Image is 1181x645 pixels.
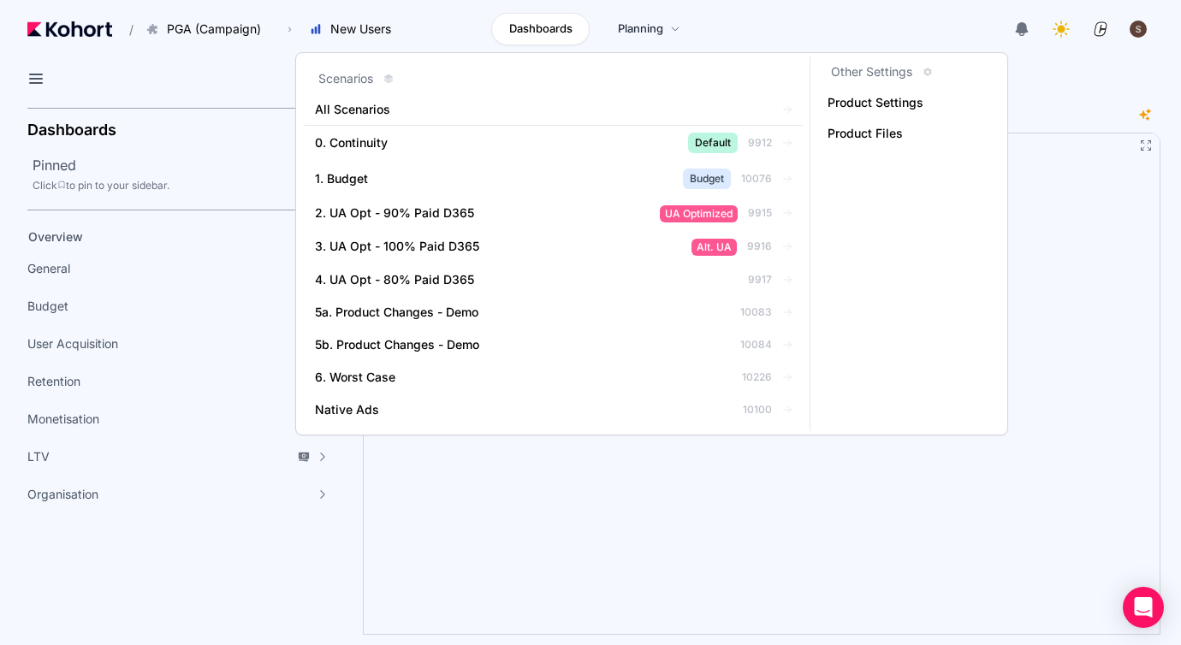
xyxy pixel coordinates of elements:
[828,125,923,142] span: Product Files
[305,394,802,425] a: Native Ads10100
[27,298,68,315] span: Budget
[315,271,474,288] span: 4. UA Opt - 80% Paid D365
[817,118,999,149] a: Product Files
[33,155,342,175] h2: Pinned
[27,122,116,138] h2: Dashboards
[817,87,999,118] a: Product Settings
[305,297,802,328] a: 5a. Product Changes - Demo10083
[27,260,70,277] span: General
[1123,587,1164,628] div: Open Intercom Messenger
[315,204,474,222] span: 2. UA Opt - 90% Paid D365
[315,134,388,151] span: 0. Continuity
[1139,139,1153,152] button: Fullscreen
[27,373,80,390] span: Retention
[116,21,134,38] span: /
[743,403,772,417] span: 10100
[660,205,738,222] span: UA Optimized
[315,238,479,255] span: 3. UA Opt - 100% Paid D365
[305,162,802,196] a: 1. BudgetBudget10076
[315,336,479,353] span: 5b. Product Changes - Demo
[27,335,118,352] span: User Acquisition
[330,21,391,38] span: New Users
[305,126,802,160] a: 0. ContinuityDefault9912
[315,401,379,418] span: Native Ads
[748,273,772,287] span: 9917
[305,198,802,229] a: 2. UA Opt - 90% Paid D365UA Optimized9915
[688,133,738,153] span: Default
[740,305,772,319] span: 10083
[27,486,98,503] span: Organisation
[305,264,802,295] a: 4. UA Opt - 80% Paid D3659917
[315,170,368,187] span: 1. Budget
[137,15,279,44] button: PGA (Campaign)
[831,63,912,80] h3: Other Settings
[305,94,802,125] a: All Scenarios
[748,136,772,150] span: 9912
[27,448,50,465] span: LTV
[284,22,295,36] span: ›
[315,101,727,118] span: All Scenarios
[27,21,112,37] img: Kohort logo
[691,239,737,256] span: Alt. UA
[618,21,663,38] span: Planning
[747,240,772,253] span: 9916
[741,172,772,186] span: 10076
[22,224,313,250] a: Overview
[33,179,342,192] div: Click to pin to your sidebar.
[683,169,731,189] span: Budget
[305,329,802,360] a: 5b. Product Changes - Demo10084
[167,21,261,38] span: PGA (Campaign)
[1092,21,1109,38] img: logo_ConcreteSoftwareLogo_20230810134128192030.png
[828,94,923,111] span: Product Settings
[315,369,395,386] span: 6. Worst Case
[491,13,590,45] a: Dashboards
[600,13,698,45] a: Planning
[305,231,802,263] a: 3. UA Opt - 100% Paid D365Alt. UA9916
[748,206,772,220] span: 9915
[509,21,573,38] span: Dashboards
[28,229,83,244] span: Overview
[305,362,802,393] a: 6. Worst Case10226
[742,370,772,384] span: 10226
[318,70,373,87] h3: Scenarios
[300,15,409,44] button: New Users
[27,411,99,428] span: Monetisation
[315,304,478,321] span: 5a. Product Changes - Demo
[740,338,772,352] span: 10084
